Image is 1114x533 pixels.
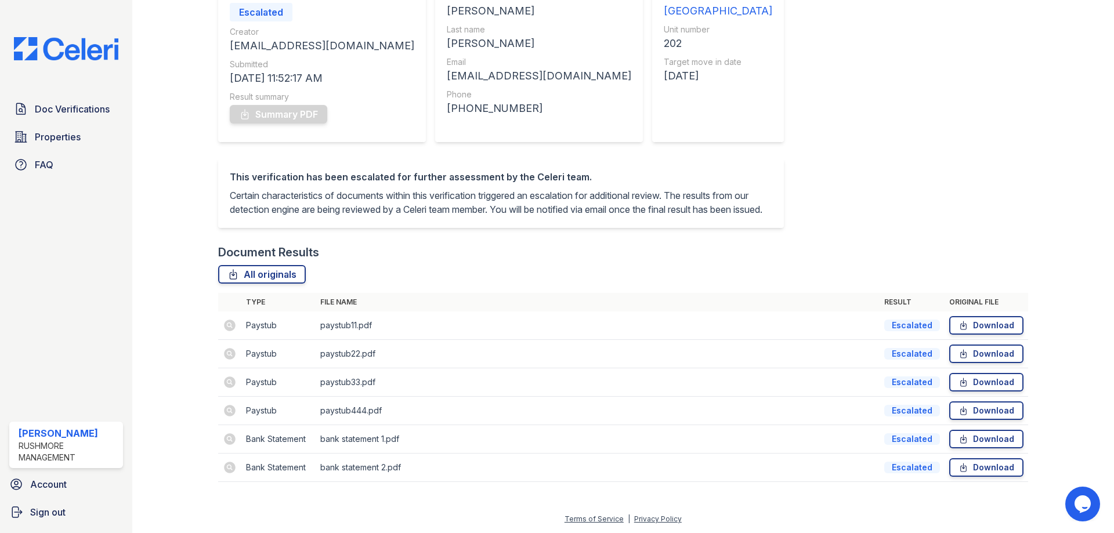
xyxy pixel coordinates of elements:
[664,35,772,52] div: 202
[316,311,880,340] td: paystub11.pdf
[35,102,110,116] span: Doc Verifications
[884,433,940,445] div: Escalated
[230,59,414,70] div: Submitted
[949,345,1023,363] a: Download
[884,348,940,360] div: Escalated
[316,340,880,368] td: paystub22.pdf
[1065,487,1102,521] iframe: chat widget
[634,514,682,523] a: Privacy Policy
[949,401,1023,420] a: Download
[241,293,316,311] th: Type
[230,38,414,54] div: [EMAIL_ADDRESS][DOMAIN_NAME]
[884,320,940,331] div: Escalated
[30,477,67,491] span: Account
[884,462,940,473] div: Escalated
[230,70,414,86] div: [DATE] 11:52:17 AM
[664,3,772,19] div: [GEOGRAPHIC_DATA]
[447,100,631,117] div: [PHONE_NUMBER]
[19,426,118,440] div: [PERSON_NAME]
[241,397,316,425] td: Paystub
[218,265,306,284] a: All originals
[949,430,1023,448] a: Download
[230,3,292,21] div: Escalated
[316,454,880,482] td: bank statement 2.pdf
[5,501,128,524] a: Sign out
[628,514,630,523] div: |
[241,425,316,454] td: Bank Statement
[664,24,772,35] div: Unit number
[949,373,1023,391] a: Download
[30,505,66,519] span: Sign out
[884,376,940,388] div: Escalated
[35,158,53,172] span: FAQ
[5,37,128,60] img: CE_Logo_Blue-a8612792a0a2168367f1c8372b55b34899dd931a85d93a1a3d3e32e68fde9ad4.png
[316,368,880,397] td: paystub33.pdf
[230,188,772,216] p: Certain characteristics of documents within this verification triggered an escalation for additio...
[218,244,319,260] div: Document Results
[664,68,772,84] div: [DATE]
[664,56,772,68] div: Target move in date
[9,125,123,148] a: Properties
[5,473,128,496] a: Account
[230,170,772,184] div: This verification has been escalated for further assessment by the Celeri team.
[447,56,631,68] div: Email
[230,26,414,38] div: Creator
[230,91,414,103] div: Result summary
[565,514,624,523] a: Terms of Service
[447,68,631,84] div: [EMAIL_ADDRESS][DOMAIN_NAME]
[949,316,1023,335] a: Download
[9,153,123,176] a: FAQ
[945,293,1028,311] th: Original file
[241,454,316,482] td: Bank Statement
[35,130,81,144] span: Properties
[447,89,631,100] div: Phone
[19,440,118,463] div: Rushmore Management
[949,458,1023,477] a: Download
[241,311,316,340] td: Paystub
[316,397,880,425] td: paystub444.pdf
[241,340,316,368] td: Paystub
[316,425,880,454] td: bank statement 1.pdf
[884,405,940,416] div: Escalated
[447,24,631,35] div: Last name
[447,35,631,52] div: [PERSON_NAME]
[447,3,631,19] div: [PERSON_NAME]
[9,97,123,121] a: Doc Verifications
[880,293,945,311] th: Result
[316,293,880,311] th: File name
[241,368,316,397] td: Paystub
